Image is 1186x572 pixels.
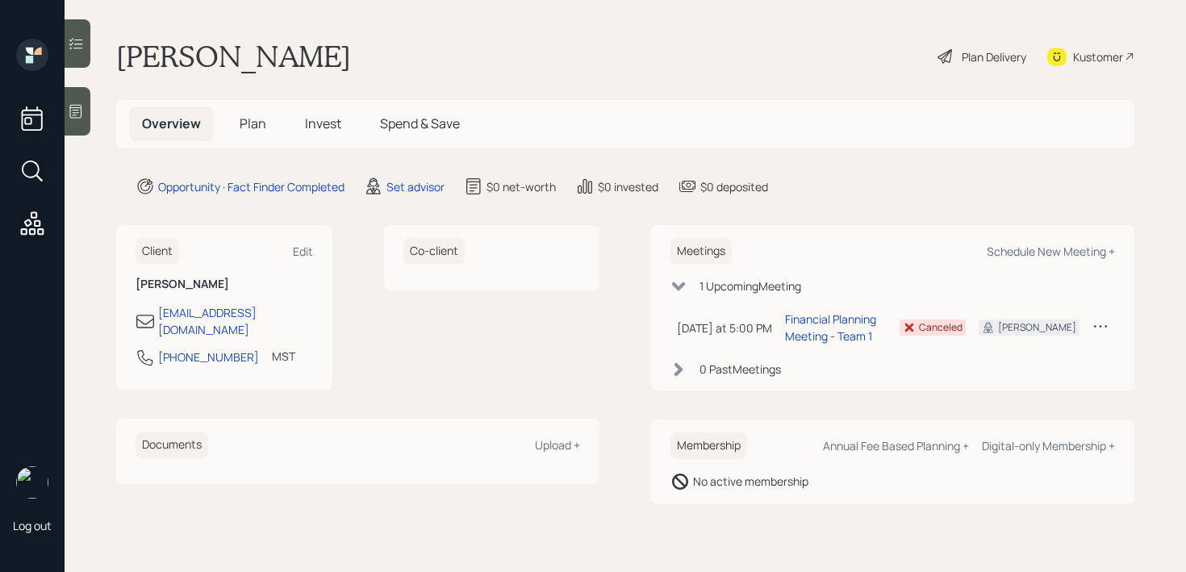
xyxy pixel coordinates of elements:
h6: Membership [670,432,747,459]
div: Canceled [919,320,963,335]
h1: [PERSON_NAME] [116,39,351,74]
div: Digital-only Membership + [982,438,1115,453]
div: Set advisor [386,178,445,195]
span: Invest [305,115,341,132]
h6: Meetings [670,238,732,265]
span: Plan [240,115,266,132]
div: Edit [293,244,313,259]
h6: [PERSON_NAME] [136,278,313,291]
span: Spend & Save [380,115,460,132]
h6: Client [136,238,179,265]
div: Upload + [535,437,580,453]
img: retirable_logo.png [16,466,48,499]
div: Financial Planning Meeting - Team 1 [785,311,887,344]
h6: Documents [136,432,208,458]
div: Plan Delivery [962,48,1026,65]
span: Overview [142,115,201,132]
div: [EMAIL_ADDRESS][DOMAIN_NAME] [158,304,313,338]
div: Log out [13,518,52,533]
div: $0 deposited [700,178,768,195]
div: $0 invested [598,178,658,195]
h6: Co-client [403,238,465,265]
div: 1 Upcoming Meeting [699,278,801,294]
div: No active membership [693,473,808,490]
div: Annual Fee Based Planning + [823,438,969,453]
div: Kustomer [1073,48,1123,65]
div: 0 Past Meeting s [699,361,781,378]
div: Schedule New Meeting + [987,244,1115,259]
div: Opportunity · Fact Finder Completed [158,178,345,195]
div: [DATE] at 5:00 PM [677,319,772,336]
div: $0 net-worth [487,178,556,195]
div: [PHONE_NUMBER] [158,349,259,365]
div: [PERSON_NAME] [998,320,1076,335]
div: MST [272,348,295,365]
